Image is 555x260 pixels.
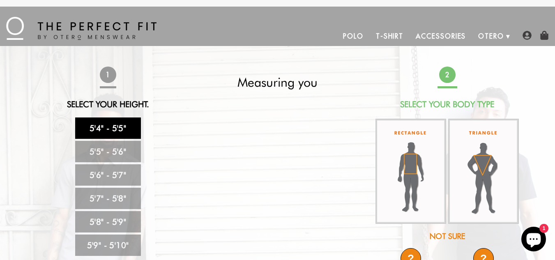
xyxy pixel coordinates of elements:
[75,141,141,162] a: 5'5" - 5'6"
[205,75,350,90] h2: Measuring you
[540,31,549,40] img: shopping-bag-icon.png
[75,117,141,139] a: 5'4" - 5'5"
[370,26,410,46] a: T-Shirt
[519,227,548,253] inbox-online-store-chat: Shopify online store chat
[75,211,141,232] a: 5'8" - 5'9"
[75,164,141,186] a: 5'6" - 5'7"
[6,17,157,40] img: The Perfect Fit - by Otero Menswear - Logo
[438,66,456,83] span: 2
[75,235,141,256] a: 5'9" - 5'10"
[35,99,181,109] h2: Select Your Height.
[375,119,446,224] img: rectangle-body_336x.jpg
[448,119,519,224] img: triangle-body_336x.jpg
[337,26,370,46] a: Polo
[523,31,532,40] img: user-account-icon.png
[375,99,520,109] h2: Select Your Body Type
[75,188,141,209] a: 5'7" - 5'8"
[410,26,472,46] a: Accessories
[375,231,520,242] div: Not Sure
[472,26,510,46] a: Otero
[99,66,117,83] span: 1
